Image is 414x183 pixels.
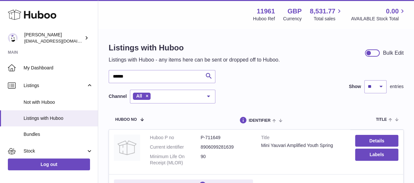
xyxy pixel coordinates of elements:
span: Listings with Huboo [24,115,93,121]
strong: GBP [287,7,301,16]
dd: 8906099281639 [201,144,251,150]
a: Log out [8,158,90,170]
h1: Listings with Huboo [109,43,280,53]
span: Huboo no [115,118,137,122]
span: All [136,93,142,99]
dd: 90 [201,154,251,166]
span: AVAILABLE Stock Total [351,16,406,22]
div: Huboo Ref [253,16,275,22]
p: Listings with Huboo - any items here can be sent or dropped off to Huboo. [109,56,280,64]
div: [PERSON_NAME] [24,32,83,44]
a: Details [355,135,398,147]
dt: Current identifier [150,144,201,150]
button: Labels [355,149,398,160]
span: Not with Huboo [24,99,93,105]
label: Show [349,83,361,90]
dd: P-711649 [201,135,251,141]
span: Listings [24,82,86,89]
a: 0.00 AVAILABLE Stock Total [351,7,406,22]
img: Mini Yauvari Amplified Youth Spring [114,135,140,161]
span: My Dashboard [24,65,93,71]
strong: 11961 [257,7,275,16]
span: Total sales [314,16,343,22]
span: [EMAIL_ADDRESS][DOMAIN_NAME] [24,38,96,44]
dt: Huboo P no [150,135,201,141]
span: Bundles [24,131,93,137]
div: Mini Yauvari Amplified Youth Spring [261,142,346,149]
span: identifier [249,119,271,123]
span: title [376,118,387,122]
strong: Title [261,135,346,142]
a: 8,531.77 Total sales [310,7,343,22]
div: Bulk Edit [383,49,404,57]
span: Stock [24,148,86,154]
dt: Minimum Life On Receipt (MLOR) [150,154,201,166]
div: Currency [283,16,302,22]
img: internalAdmin-11961@internal.huboo.com [8,33,18,43]
span: 0.00 [386,7,399,16]
label: Channel [109,93,127,100]
span: 8,531.77 [310,7,335,16]
span: entries [390,83,404,90]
